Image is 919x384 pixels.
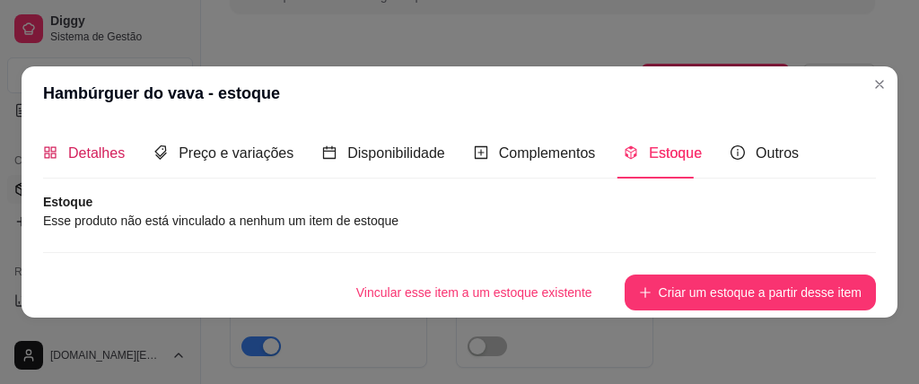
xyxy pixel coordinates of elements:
[322,145,337,160] span: calendar
[43,193,876,211] article: Estoque
[43,145,57,160] span: appstore
[625,275,876,310] button: plusCriar um estoque a partir desse item
[731,145,745,160] span: info-circle
[179,145,293,161] span: Preço e variações
[68,145,125,161] span: Detalhes
[865,70,894,99] button: Close
[639,286,652,299] span: plus
[474,145,488,160] span: plus-square
[756,145,799,161] span: Outros
[347,145,445,161] span: Disponibilidade
[153,145,168,160] span: tags
[43,211,876,231] article: Esse produto não está vinculado a nenhum um item de estoque
[499,145,596,161] span: Complementos
[22,66,897,120] header: Hambúrguer do vava - estoque
[649,145,702,161] span: Estoque
[624,145,638,160] span: code-sandbox
[342,275,607,310] button: Vincular esse item a um estoque existente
